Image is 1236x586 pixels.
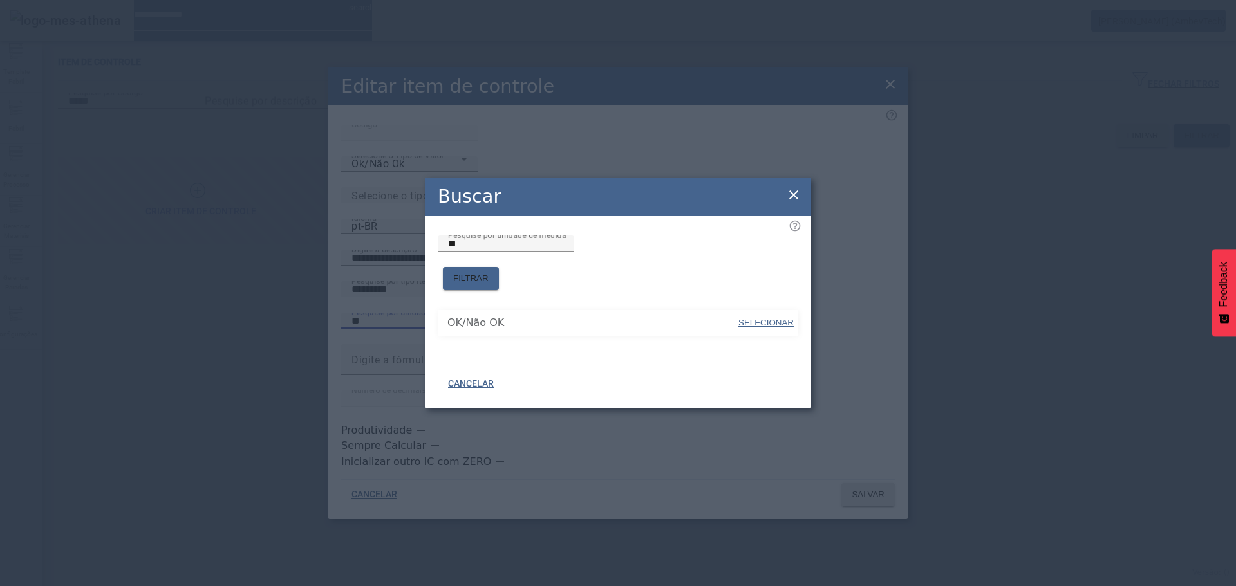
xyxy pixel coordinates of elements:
[448,378,494,390] span: CANCELAR
[438,372,504,396] button: CANCELAR
[738,318,794,327] span: SELECIONAR
[443,267,499,290] button: FILTRAR
[1212,249,1236,336] button: Feedback - Mostrar pesquisa
[448,230,566,239] mat-label: Pesquise por unidade de medida
[453,272,489,285] span: FILTRAR
[447,315,737,331] span: OK/Não OK
[737,311,795,334] button: SELECIONAR
[1218,262,1230,307] span: Feedback
[438,183,501,210] h2: Buscar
